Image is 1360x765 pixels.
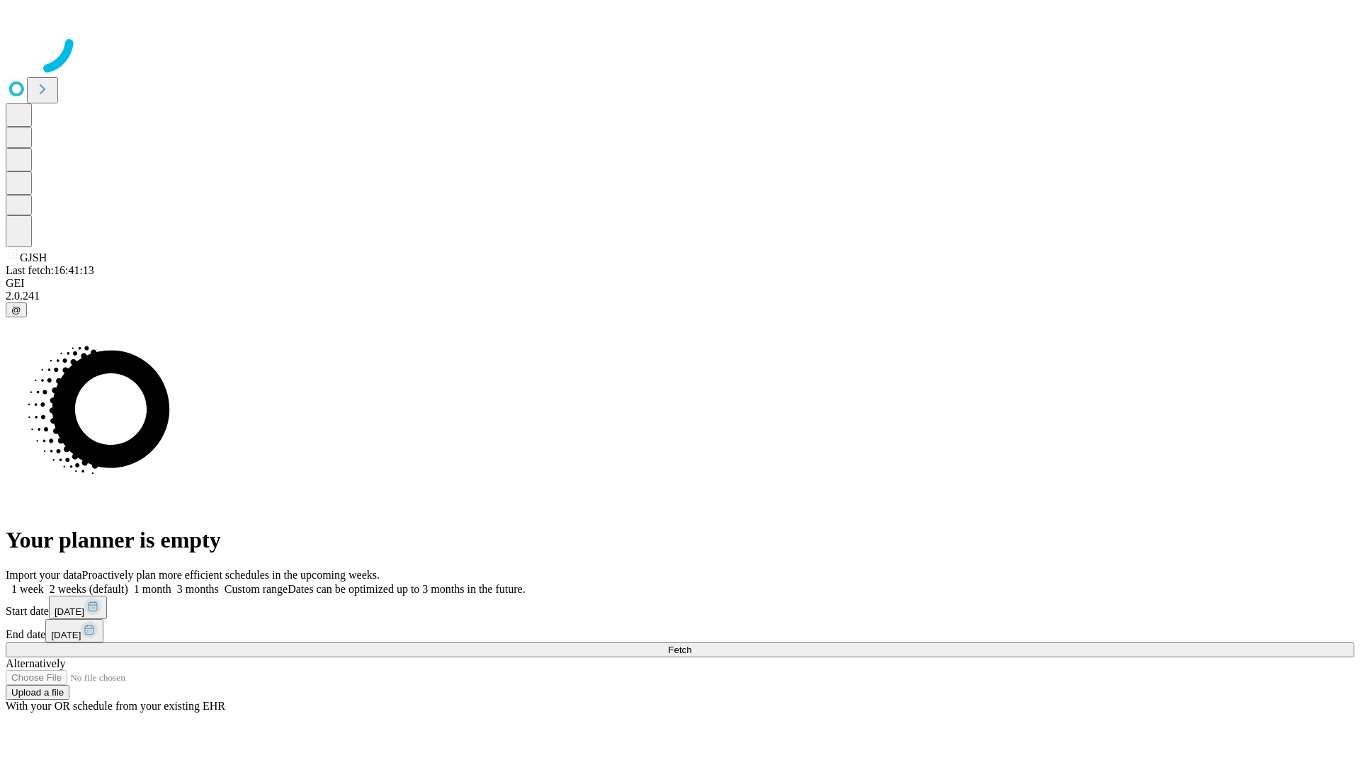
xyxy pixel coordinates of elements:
[49,596,107,619] button: [DATE]
[6,569,82,581] span: Import your data
[11,305,21,315] span: @
[6,642,1354,657] button: Fetch
[6,527,1354,553] h1: Your planner is empty
[82,569,380,581] span: Proactively plan more efficient schedules in the upcoming weeks.
[6,290,1354,302] div: 2.0.241
[6,277,1354,290] div: GEI
[20,251,47,263] span: GJSH
[6,619,1354,642] div: End date
[6,657,65,669] span: Alternatively
[134,583,171,595] span: 1 month
[288,583,525,595] span: Dates can be optimized up to 3 months in the future.
[45,619,103,642] button: [DATE]
[668,645,691,655] span: Fetch
[50,583,128,595] span: 2 weeks (default)
[225,583,288,595] span: Custom range
[6,264,94,276] span: Last fetch: 16:41:13
[51,630,81,640] span: [DATE]
[177,583,219,595] span: 3 months
[55,606,84,617] span: [DATE]
[11,583,44,595] span: 1 week
[6,685,69,700] button: Upload a file
[6,302,27,317] button: @
[6,700,225,712] span: With your OR schedule from your existing EHR
[6,596,1354,619] div: Start date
